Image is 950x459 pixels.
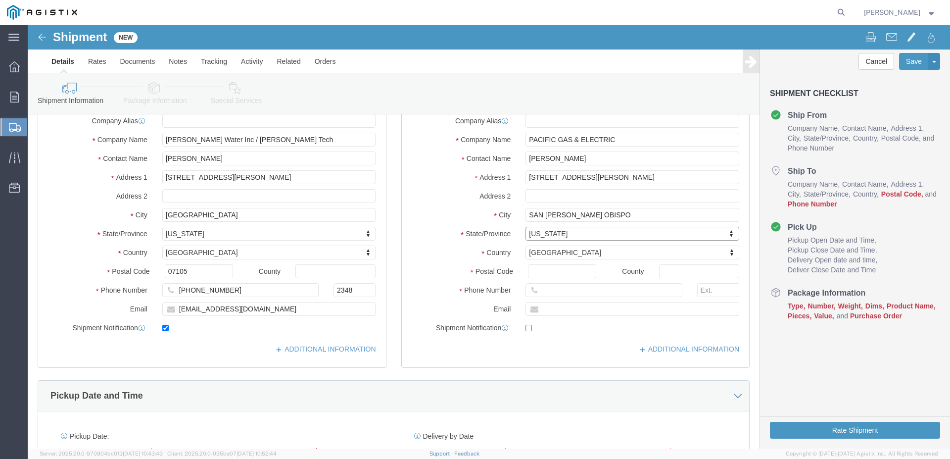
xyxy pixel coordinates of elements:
[454,451,479,457] a: Feedback
[167,451,277,457] span: Client: 2025.20.0-035ba07
[786,450,938,458] span: Copyright © [DATE]-[DATE] Agistix Inc., All Rights Reserved
[863,6,937,18] button: [PERSON_NAME]
[7,5,77,20] img: logo
[123,451,163,457] span: [DATE] 10:43:43
[429,451,454,457] a: Support
[237,451,277,457] span: [DATE] 10:52:44
[864,7,920,18] span: Carl Somai
[28,25,950,449] iframe: FS Legacy Container
[40,451,163,457] span: Server: 2025.20.0-970904bc0f3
